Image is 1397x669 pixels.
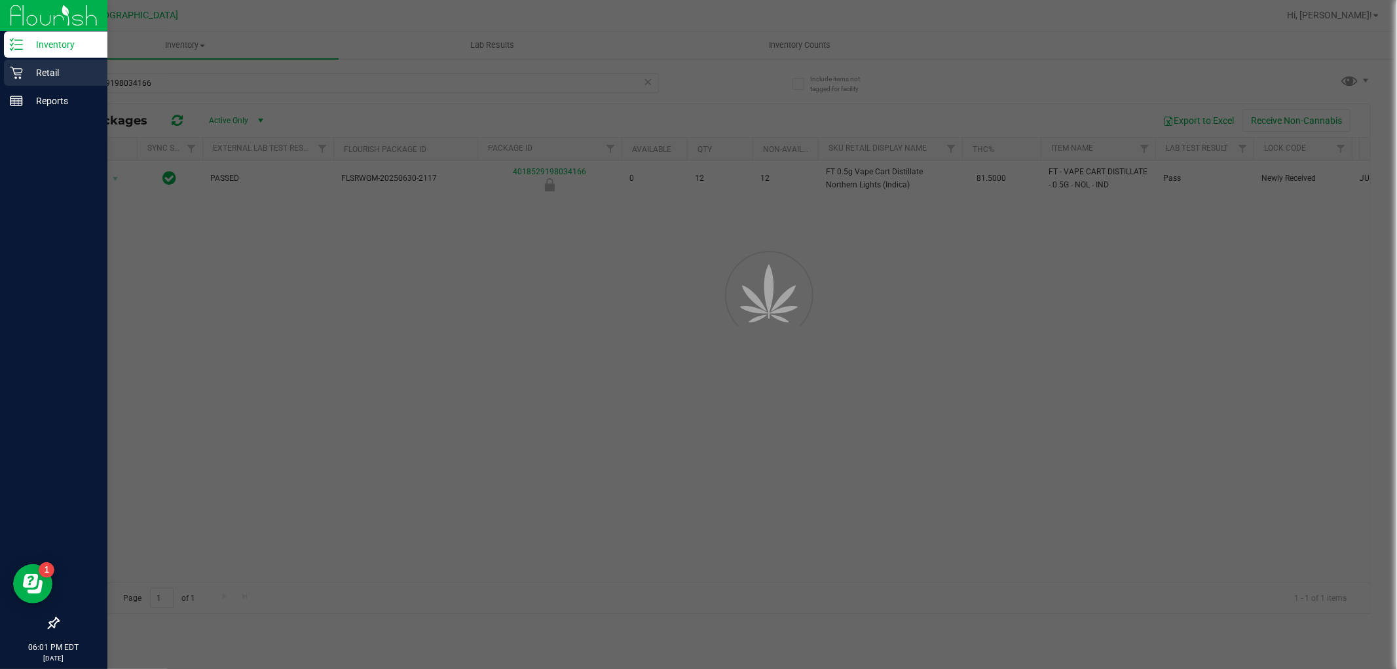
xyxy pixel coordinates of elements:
iframe: Resource center unread badge [39,562,54,578]
p: Reports [23,93,102,109]
p: Retail [23,65,102,81]
inline-svg: Retail [10,66,23,79]
p: [DATE] [6,653,102,663]
inline-svg: Reports [10,94,23,107]
p: Inventory [23,37,102,52]
iframe: Resource center [13,564,52,603]
p: 06:01 PM EDT [6,641,102,653]
inline-svg: Inventory [10,38,23,51]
